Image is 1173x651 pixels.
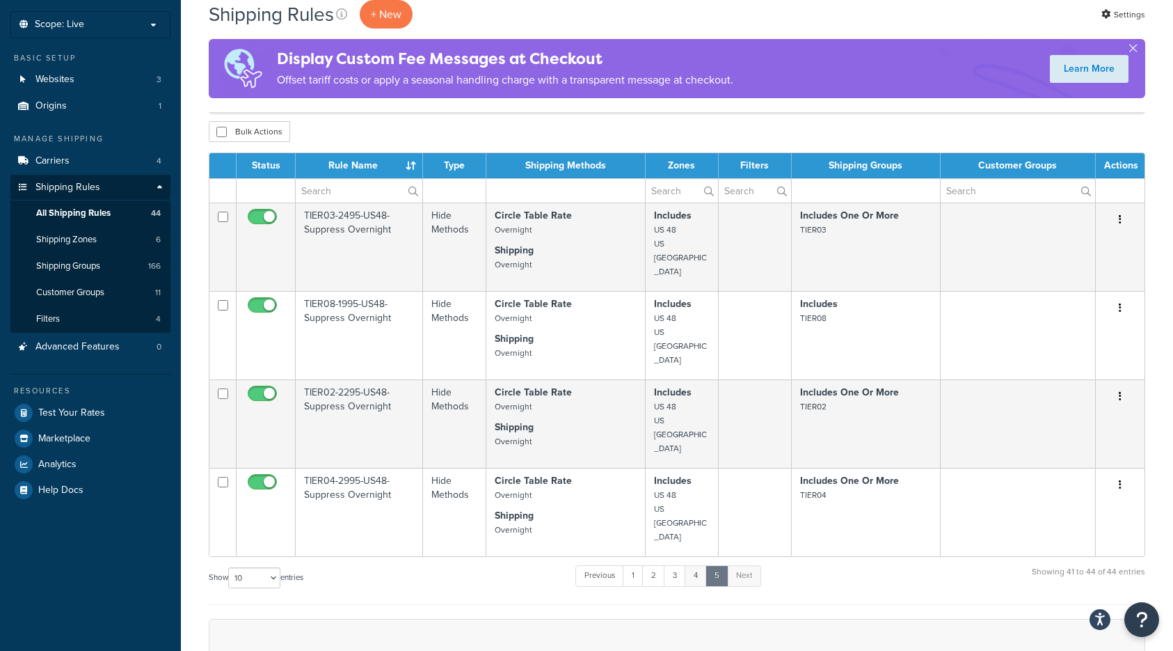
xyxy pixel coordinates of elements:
[237,153,296,178] th: Status
[1101,5,1145,24] a: Settings
[1050,55,1128,83] a: Learn More
[1124,602,1159,637] button: Open Resource Center
[664,565,686,586] a: 3
[228,567,280,588] select: Showentries
[654,385,692,400] strong: Includes
[800,312,827,324] small: TIER08
[10,201,170,226] li: All Shipping Rules
[495,258,532,271] small: Overnight
[10,253,170,279] li: Shipping Groups
[10,400,170,425] a: Test Your Rates
[296,468,423,556] td: TIER04-2995-US48-Suppress Overnight
[10,334,170,360] li: Advanced Features
[792,153,941,178] th: Shipping Groups
[10,67,170,93] a: Websites 3
[157,74,161,86] span: 3
[10,148,170,174] li: Carriers
[36,260,100,272] span: Shipping Groups
[423,379,486,468] td: Hide Methods
[10,253,170,279] a: Shipping Groups 166
[495,347,532,359] small: Overnight
[642,565,665,586] a: 2
[10,67,170,93] li: Websites
[296,203,423,291] td: TIER03-2495-US48-Suppress Overnight
[159,100,161,112] span: 1
[36,287,104,299] span: Customer Groups
[296,379,423,468] td: TIER02-2295-US48-Suppress Overnight
[10,227,170,253] a: Shipping Zones 6
[10,175,170,201] a: Shipping Rules
[157,341,161,353] span: 0
[10,148,170,174] a: Carriers 4
[800,400,827,413] small: TIER02
[10,306,170,332] li: Filters
[38,459,77,471] span: Analytics
[423,153,486,178] th: Type
[296,153,423,178] th: Rule Name : activate to sort column ascending
[209,121,290,142] button: Bulk Actions
[151,207,161,219] span: 44
[654,473,692,488] strong: Includes
[423,468,486,556] td: Hide Methods
[10,385,170,397] div: Resources
[495,435,532,448] small: Overnight
[646,153,718,178] th: Zones
[800,473,899,488] strong: Includes One Or More
[38,485,83,496] span: Help Docs
[719,153,792,178] th: Filters
[10,306,170,332] a: Filters 4
[36,207,111,219] span: All Shipping Rules
[654,208,692,223] strong: Includes
[423,203,486,291] td: Hide Methods
[277,47,733,70] h4: Display Custom Fee Messages at Checkout
[36,234,97,246] span: Shipping Zones
[156,234,161,246] span: 6
[800,297,838,311] strong: Includes
[35,155,70,167] span: Carriers
[623,565,644,586] a: 1
[10,201,170,226] a: All Shipping Rules 44
[209,1,334,28] h1: Shipping Rules
[10,280,170,306] a: Customer Groups 11
[495,524,532,536] small: Overnight
[296,179,422,203] input: Search
[495,400,532,413] small: Overnight
[36,313,60,325] span: Filters
[156,313,161,325] span: 4
[10,227,170,253] li: Shipping Zones
[35,19,84,31] span: Scope: Live
[423,291,486,379] td: Hide Methods
[495,208,572,223] strong: Circle Table Rate
[495,223,532,236] small: Overnight
[10,452,170,477] a: Analytics
[800,208,899,223] strong: Includes One Or More
[10,175,170,334] li: Shipping Rules
[727,565,761,586] a: Next
[486,153,646,178] th: Shipping Methods
[10,478,170,503] a: Help Docs
[495,420,534,434] strong: Shipping
[1032,564,1145,594] div: Showing 41 to 44 of 44 entries
[495,508,534,523] strong: Shipping
[35,182,100,194] span: Shipping Rules
[654,400,707,455] small: US 48 US [GEOGRAPHIC_DATA]
[654,297,692,311] strong: Includes
[10,426,170,451] a: Marketplace
[10,93,170,119] a: Origins 1
[800,385,899,400] strong: Includes One Or More
[157,155,161,167] span: 4
[296,291,423,379] td: TIER08-1995-US48-Suppress Overnight
[654,489,707,543] small: US 48 US [GEOGRAPHIC_DATA]
[495,473,572,488] strong: Circle Table Rate
[155,287,161,299] span: 11
[35,74,74,86] span: Websites
[495,489,532,501] small: Overnight
[941,153,1096,178] th: Customer Groups
[209,39,277,98] img: duties-banner-06bc72dcb5fe05cb3f9472aba00be2ae8eb53ab6f0d8bb03d382ba314ac3c341.png
[800,489,827,501] small: TIER04
[495,297,572,311] strong: Circle Table Rate
[646,179,717,203] input: Search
